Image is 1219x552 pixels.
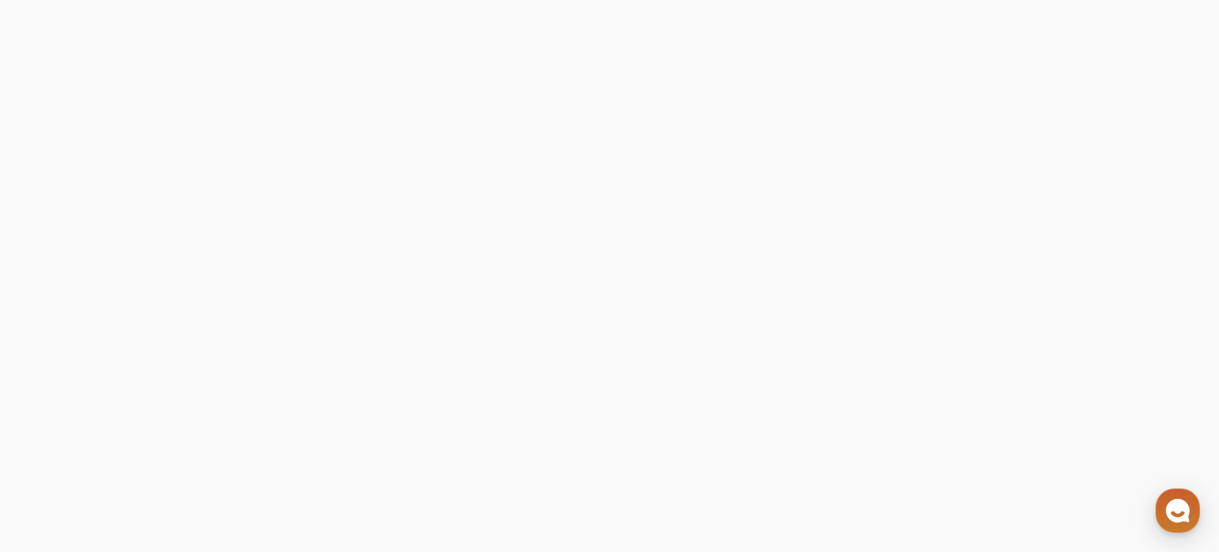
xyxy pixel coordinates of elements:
[105,420,205,460] a: チャット
[205,420,305,460] a: 設定
[40,444,69,457] span: ホーム
[5,420,105,460] a: ホーム
[136,445,174,457] span: チャット
[245,444,264,457] span: 設定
